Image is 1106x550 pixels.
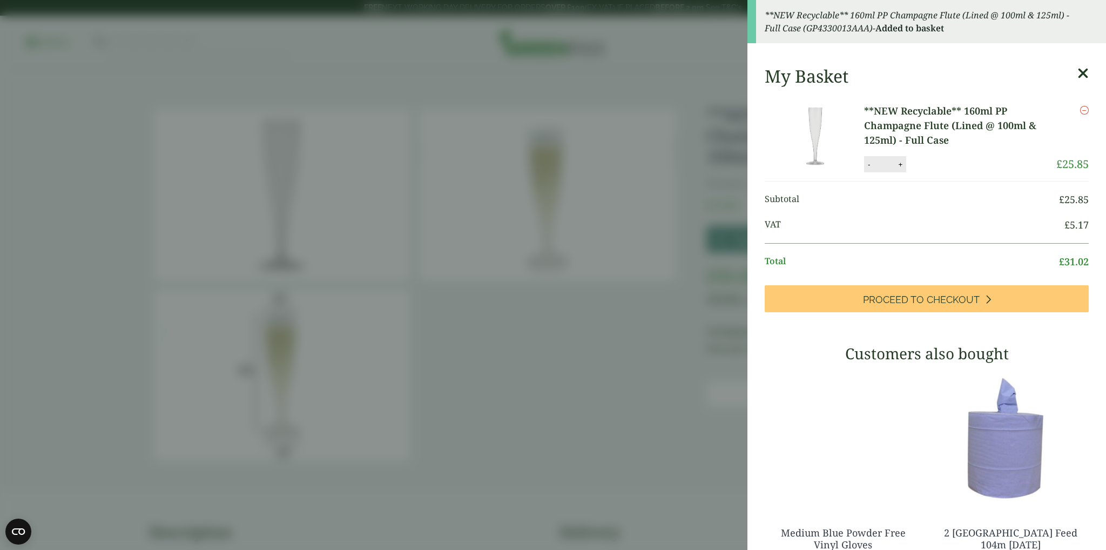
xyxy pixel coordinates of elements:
[863,294,980,306] span: Proceed to Checkout
[1080,104,1089,117] a: Remove this item
[1059,255,1089,268] bdi: 31.02
[765,345,1089,363] h3: Customers also bought
[765,66,848,86] h2: My Basket
[765,218,1064,232] span: VAT
[765,285,1089,312] a: Proceed to Checkout
[895,160,906,169] button: +
[5,519,31,545] button: Open CMP widget
[1056,157,1089,171] bdi: 25.85
[1064,218,1070,231] span: £
[765,254,1059,269] span: Total
[875,22,944,34] strong: Added to basket
[932,371,1089,506] img: 3630017-2-Ply-Blue-Centre-Feed-104m
[765,192,1059,207] span: Subtotal
[1059,255,1064,268] span: £
[864,104,1056,147] a: **NEW Recyclable** 160ml PP Champagne Flute (Lined @ 100ml & 125ml) - Full Case
[1056,157,1062,171] span: £
[1059,193,1089,206] bdi: 25.85
[865,160,873,169] button: -
[1059,193,1064,206] span: £
[1064,218,1089,231] bdi: 5.17
[765,9,1069,34] em: **NEW Recyclable** 160ml PP Champagne Flute (Lined @ 100ml & 125ml) - Full Case (GP4330013AAA)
